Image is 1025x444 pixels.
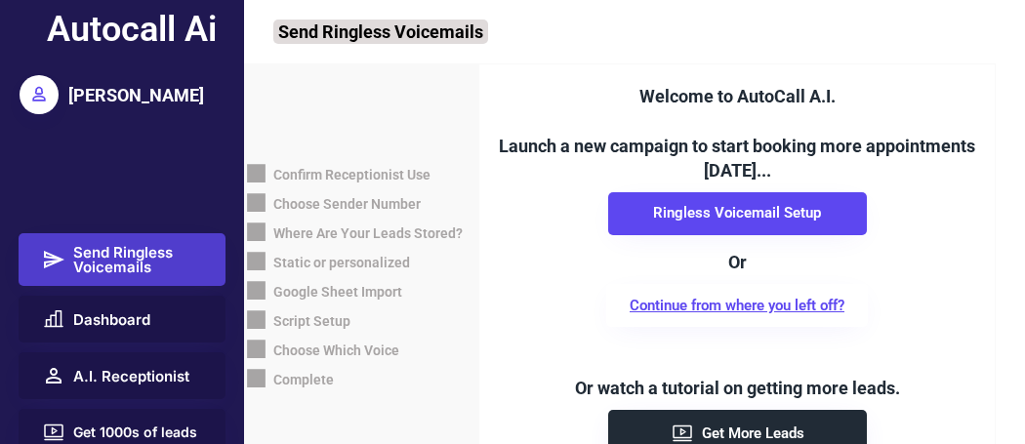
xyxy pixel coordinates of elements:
[19,233,226,286] button: Send Ringless Voicemails
[273,342,399,361] div: Choose Which Voice
[273,224,463,244] div: Where Are Your Leads Stored?
[273,166,430,185] div: Confirm Receptionist Use
[608,192,867,235] button: Ringless Voicemail Setup
[73,245,203,274] span: Send Ringless Voicemails
[606,284,868,327] button: Continue from where you left off?
[68,83,204,107] div: [PERSON_NAME]
[73,312,150,327] span: Dashboard
[273,195,421,215] div: Choose Sender Number
[575,378,900,398] font: Or watch a tutorial on getting more leads.
[273,371,334,390] div: Complete
[273,20,488,44] div: Send Ringless Voicemails
[273,283,402,303] div: Google Sheet Import
[273,254,410,273] div: Static or personalized
[702,426,804,441] span: Get More Leads
[19,352,226,399] button: A.I. Receptionist
[273,312,350,332] div: Script Setup
[499,86,979,181] font: Welcome to AutoCall A.I. Launch a new campaign to start booking more appointments [DATE]...
[47,5,217,54] div: Autocall Ai
[19,296,226,343] button: Dashboard
[73,369,189,383] span: A.I. Receptionist
[73,425,197,439] span: Get 1000s of leads
[728,252,747,272] font: Or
